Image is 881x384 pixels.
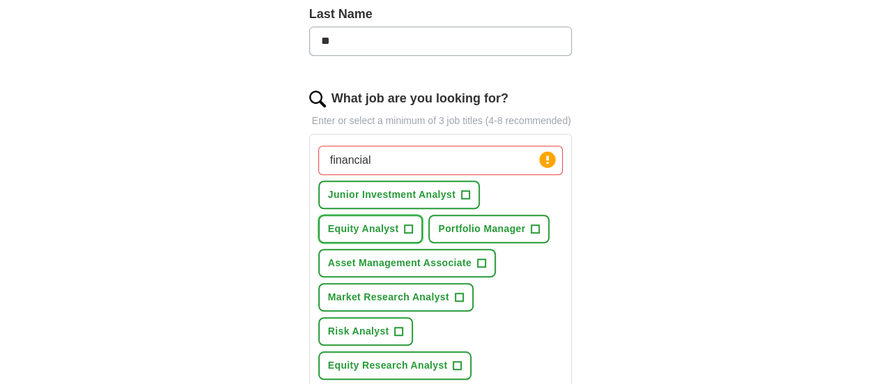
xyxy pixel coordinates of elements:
button: Junior Investment Analyst [318,181,480,209]
label: What job are you looking for? [332,89,508,108]
p: Enter or select a minimum of 3 job titles (4-8 recommended) [309,114,572,128]
span: Junior Investment Analyst [328,187,455,202]
span: Equity Research Analyst [328,358,448,373]
button: Market Research Analyst [318,283,474,312]
label: Last Name [309,5,572,24]
span: Risk Analyst [328,324,389,339]
span: Portfolio Manager [438,222,525,236]
span: Asset Management Associate [328,256,471,270]
button: Equity Research Analyst [318,351,472,380]
button: Equity Analyst [318,215,423,243]
input: Type a job title and press enter [318,146,563,175]
button: Portfolio Manager [428,215,549,243]
span: Equity Analyst [328,222,399,236]
button: Risk Analyst [318,317,414,346]
button: Asset Management Associate [318,249,496,277]
span: Market Research Analyst [328,290,449,305]
img: search.png [309,91,326,107]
